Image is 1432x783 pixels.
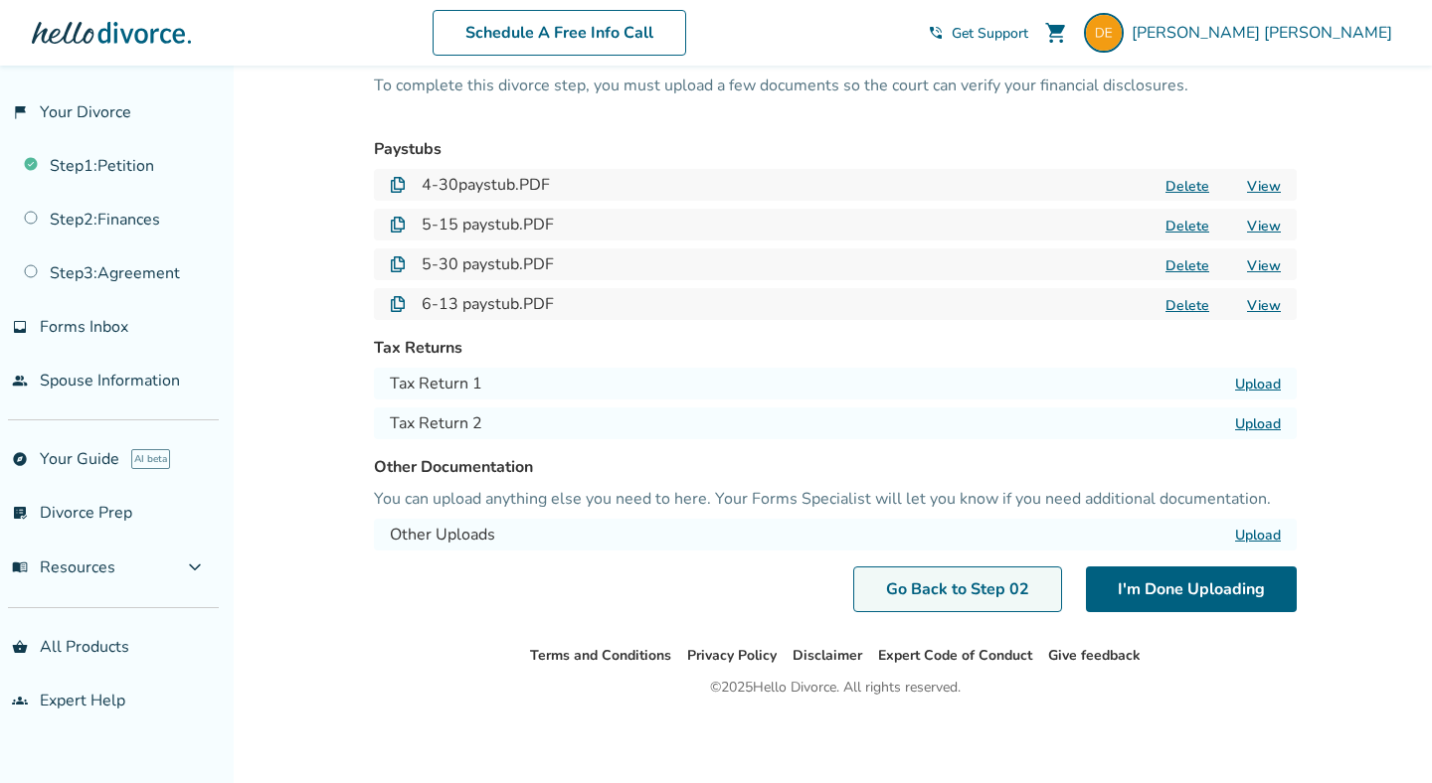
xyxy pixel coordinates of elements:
[1247,217,1281,235] a: View
[12,373,28,389] span: people
[1160,216,1215,236] button: Delete
[1247,177,1281,196] a: View
[687,646,777,665] a: Privacy Policy
[1235,526,1281,545] label: Upload
[12,693,28,708] span: groups
[878,646,1032,665] a: Expert Code of Conduct
[390,411,482,435] h4: Tax Return 2
[422,173,550,197] h4: 4-30paystub.PDF
[422,292,554,316] h4: 6-13 paystub.PDF
[1086,566,1297,612] button: I'm Done Uploading
[1235,375,1281,393] label: Upload
[390,523,495,547] h4: Other Uploads
[1048,644,1141,668] li: Give feedback
[390,217,406,233] img: Document
[374,336,1297,360] h3: Tax Returns
[390,372,482,395] h4: Tax Return 1
[12,639,28,655] span: shopping_basket
[1160,255,1215,276] button: Delete
[1247,296,1281,315] a: View
[12,451,28,467] span: explore
[1247,256,1281,275] a: View
[40,316,128,338] span: Forms Inbox
[1160,295,1215,316] button: Delete
[422,213,554,236] h4: 5-15 paystub.PDF
[374,455,1297,479] h3: Other Documentation
[1160,176,1215,197] button: Delete
[374,487,1297,511] p: You can upload anything else you need to here. Your Forms Specialist will let you know if you nee...
[390,256,406,272] img: Document
[952,24,1028,43] span: Get Support
[183,555,207,579] span: expand_more
[793,644,862,668] li: Disclaimer
[390,296,406,312] img: Document
[530,646,671,665] a: Terms and Conditions
[928,25,944,41] span: phone_in_talk
[390,177,406,193] img: Document
[12,559,28,575] span: menu_book
[374,74,1297,121] p: To complete this divorce step, you must upload a few documents so the court can verify your finan...
[422,252,554,276] h4: 5-30 paystub.PDF
[374,137,1297,161] h3: Paystubs
[12,319,28,335] span: inbox
[433,10,686,56] a: Schedule A Free Info Call
[710,676,961,700] div: © 2025 Hello Divorce. All rights reserved.
[12,556,115,578] span: Resources
[1044,21,1068,45] span: shopping_cart
[1084,13,1124,53] img: dlaurae@gmail.com
[1235,414,1281,433] label: Upload
[853,566,1062,612] a: Go Back to Step 02
[131,449,170,469] span: AI beta
[12,505,28,521] span: list_alt_check
[1132,22,1400,44] span: [PERSON_NAME] [PERSON_NAME]
[12,104,28,120] span: flag_2
[1333,688,1432,783] iframe: Chat Widget
[928,24,1028,43] a: phone_in_talkGet Support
